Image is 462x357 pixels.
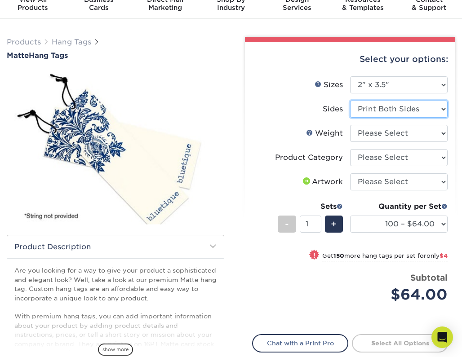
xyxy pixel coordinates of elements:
[7,235,224,258] h2: Product Description
[352,334,448,352] a: Select All Options
[410,273,448,282] strong: Subtotal
[7,51,224,60] a: MatteHang Tags
[350,201,448,212] div: Quantity per Set
[431,326,453,348] div: Open Intercom Messenger
[7,51,29,60] span: Matte
[7,74,224,225] img: Matte 01
[278,201,343,212] div: Sets
[252,334,348,352] a: Chat with a Print Pro
[98,344,133,356] span: show more
[333,252,344,259] strong: 150
[357,284,448,305] div: $64.00
[323,104,343,115] div: Sides
[315,79,343,90] div: Sizes
[426,252,448,259] span: only
[331,217,337,231] span: +
[252,42,448,76] div: Select your options:
[313,251,315,260] span: !
[275,152,343,163] div: Product Category
[440,252,448,259] span: $4
[322,252,448,261] small: Get more hang tags per set for
[2,330,76,354] iframe: Google Customer Reviews
[285,217,289,231] span: -
[7,51,224,60] h1: Hang Tags
[306,128,343,139] div: Weight
[301,176,343,187] div: Artwork
[52,38,91,46] a: Hang Tags
[7,38,41,46] a: Products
